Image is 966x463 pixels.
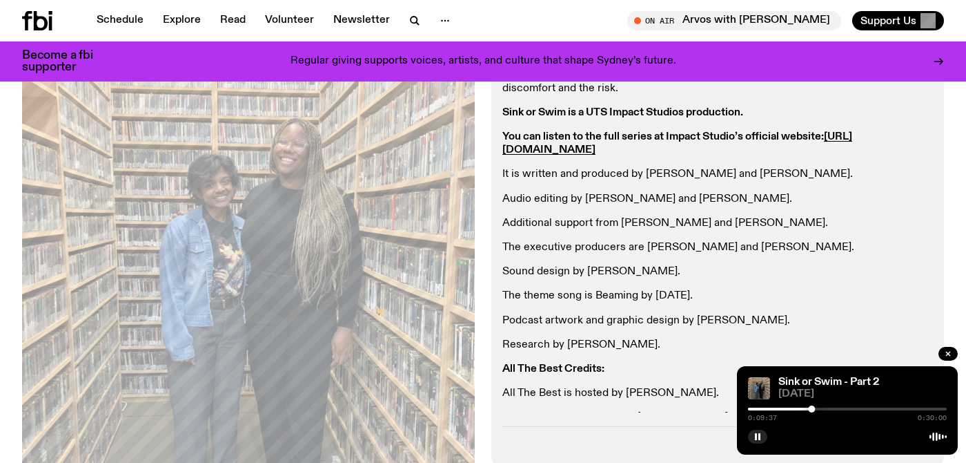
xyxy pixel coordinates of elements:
[502,241,933,254] p: The executive producers are [PERSON_NAME] and [PERSON_NAME].
[88,11,152,30] a: Schedule
[748,415,777,422] span: 0:09:37
[502,217,933,230] p: Additional support from [PERSON_NAME] and [PERSON_NAME].
[502,290,933,303] p: The theme song is Beaming by [DATE].
[257,11,322,30] a: Volunteer
[852,11,944,30] button: Support Us
[22,50,110,73] h3: Become a fbi supporter
[502,387,933,400] p: All The Best is hosted by [PERSON_NAME].
[155,11,209,30] a: Explore
[502,265,933,278] p: Sound design by [PERSON_NAME].
[860,15,916,27] span: Support Us
[290,55,676,68] p: Regular giving supports voices, artists, and culture that shape Sydney’s future.
[502,193,933,206] p: Audio editing by [PERSON_NAME] and [PERSON_NAME].
[502,363,604,375] strong: All The Best Credits:
[627,11,841,30] button: On AirArvos with [PERSON_NAME]
[502,339,933,352] p: Research by [PERSON_NAME].
[325,11,398,30] a: Newsletter
[212,11,254,30] a: Read
[778,377,879,388] a: Sink or Swim - Part 2
[502,314,933,328] p: Podcast artwork and graphic design by [PERSON_NAME].
[502,168,933,181] p: It is written and produced by [PERSON_NAME] and [PERSON_NAME].
[502,411,933,424] p: This episode was mixed by [PERSON_NAME].
[778,389,947,399] span: [DATE]
[502,107,743,118] strong: Sink or Swim is a UTS Impact Studios production.
[502,131,824,142] strong: You can listen to the full series at Impact Studio’s official website:
[918,415,947,422] span: 0:30:00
